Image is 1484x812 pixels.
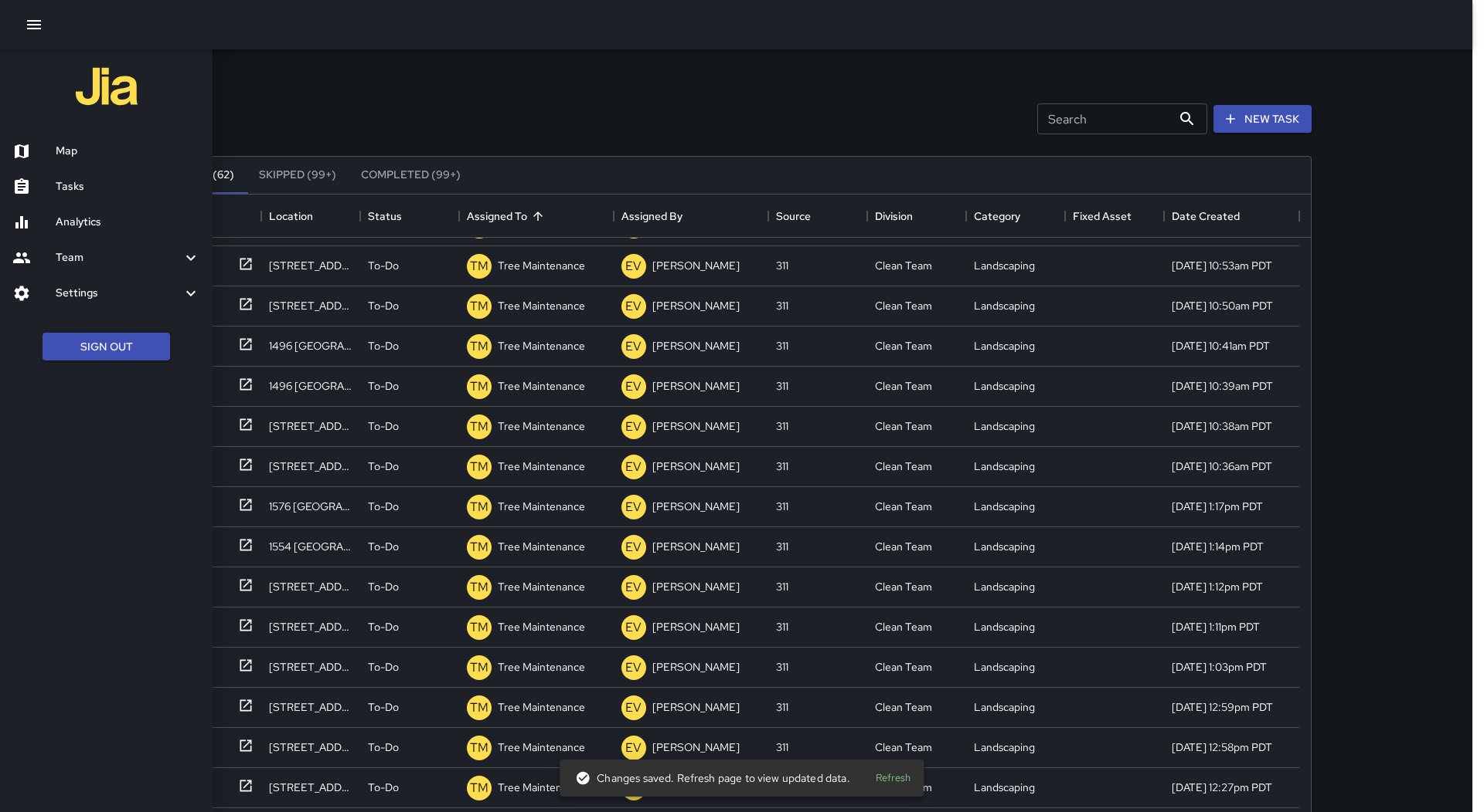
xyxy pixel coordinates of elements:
[56,249,182,266] h6: Team
[56,214,200,231] h6: Analytics
[56,285,182,302] h6: Settings
[575,764,849,792] div: Changes saved. Refresh page to view updated data.
[43,333,170,361] button: Sign Out
[76,56,138,117] img: jia-logo
[869,766,918,790] button: Refresh
[56,143,200,160] h6: Map
[56,178,200,195] h6: Tasks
